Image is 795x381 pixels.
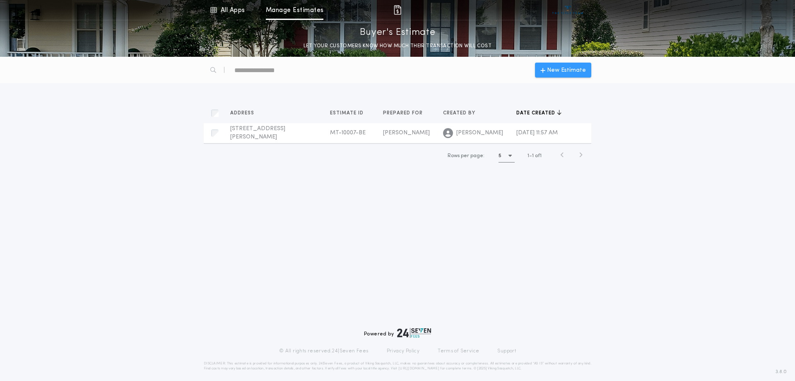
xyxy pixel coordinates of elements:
span: 1 [528,153,529,158]
div: Powered by [364,328,431,338]
h1: 5 [499,152,501,160]
button: Created by [443,109,482,117]
span: MT-10007-BE [330,130,366,136]
p: © All rights reserved. 24|Seven Fees [279,348,369,354]
span: [PERSON_NAME] [456,129,503,137]
p: LET YOUR CUSTOMERS KNOW HOW MUCH THEIR TRANSACTION WILL COST [295,42,500,50]
span: Created by [443,110,477,116]
span: of 1 [535,152,542,160]
span: 1 [532,153,534,158]
span: 3.8.0 [776,368,787,376]
button: Date created [516,109,561,117]
button: New Estimate [535,63,591,78]
span: [PERSON_NAME] [383,130,430,136]
p: Buyer's Estimate [360,26,436,39]
button: 5 [499,149,515,163]
span: New Estimate [547,66,586,75]
button: Estimate ID [330,109,370,117]
span: Prepared for [383,110,424,116]
img: logo [397,328,431,338]
img: img [393,5,402,15]
img: vs-icon [552,6,583,14]
button: Address [230,109,260,117]
p: DISCLAIMER: This estimate is provided for informational purposes only. 24|Seven Fees, a product o... [204,361,591,371]
a: Terms of Service [438,348,479,354]
a: Privacy Policy [387,348,420,354]
span: Date created [516,110,557,116]
span: [DATE] 11:57 AM [516,130,558,136]
a: [URL][DOMAIN_NAME] [398,367,439,370]
a: Support [497,348,516,354]
span: Rows per page: [448,153,484,158]
span: Estimate ID [330,110,365,116]
span: [STREET_ADDRESS][PERSON_NAME] [230,126,285,140]
span: Address [230,110,256,116]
